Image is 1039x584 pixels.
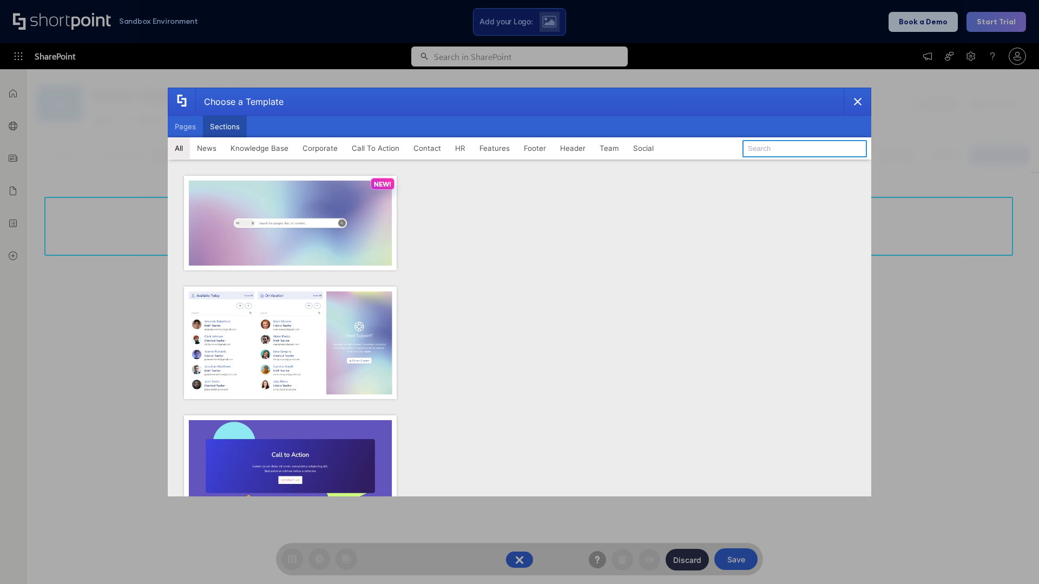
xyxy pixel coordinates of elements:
button: Contact [406,137,448,159]
button: Sections [203,116,247,137]
div: template selector [168,88,871,496]
button: Features [472,137,517,159]
button: Social [626,137,661,159]
button: Corporate [295,137,345,159]
button: Call To Action [345,137,406,159]
div: Choose a Template [195,88,284,115]
button: All [168,137,190,159]
button: Header [553,137,593,159]
p: NEW! [374,180,391,188]
button: News [190,137,223,159]
button: HR [448,137,472,159]
iframe: Chat Widget [985,532,1039,584]
button: Team [593,137,626,159]
button: Footer [517,137,553,159]
input: Search [742,140,867,157]
button: Knowledge Base [223,137,295,159]
button: Pages [168,116,203,137]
